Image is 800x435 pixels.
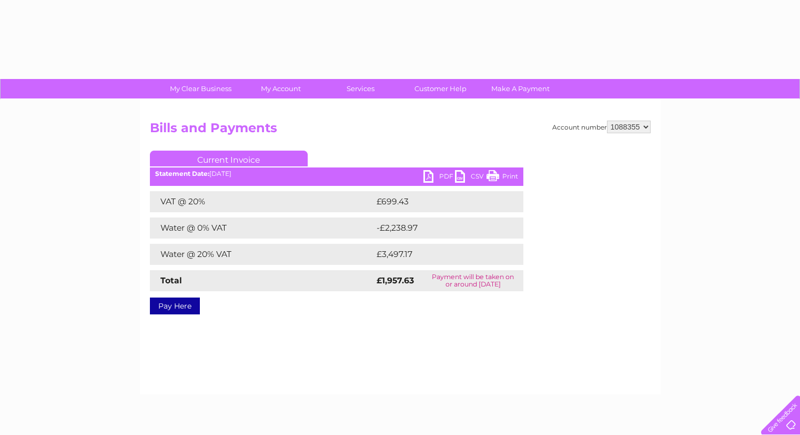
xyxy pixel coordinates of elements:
[487,170,518,185] a: Print
[155,170,209,177] b: Statement Date:
[455,170,487,185] a: CSV
[150,121,651,141] h2: Bills and Payments
[552,121,651,133] div: Account number
[423,170,455,185] a: PDF
[397,79,484,98] a: Customer Help
[374,191,505,212] td: £699.43
[157,79,244,98] a: My Clear Business
[160,275,182,285] strong: Total
[150,191,374,212] td: VAT @ 20%
[374,244,507,265] td: £3,497.17
[477,79,564,98] a: Make A Payment
[150,298,200,314] a: Pay Here
[377,275,414,285] strong: £1,957.63
[237,79,324,98] a: My Account
[423,270,523,291] td: Payment will be taken on or around [DATE]
[150,244,374,265] td: Water @ 20% VAT
[374,217,508,239] td: -£2,238.97
[150,170,523,177] div: [DATE]
[150,217,374,239] td: Water @ 0% VAT
[317,79,404,98] a: Services
[150,151,308,166] a: Current Invoice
